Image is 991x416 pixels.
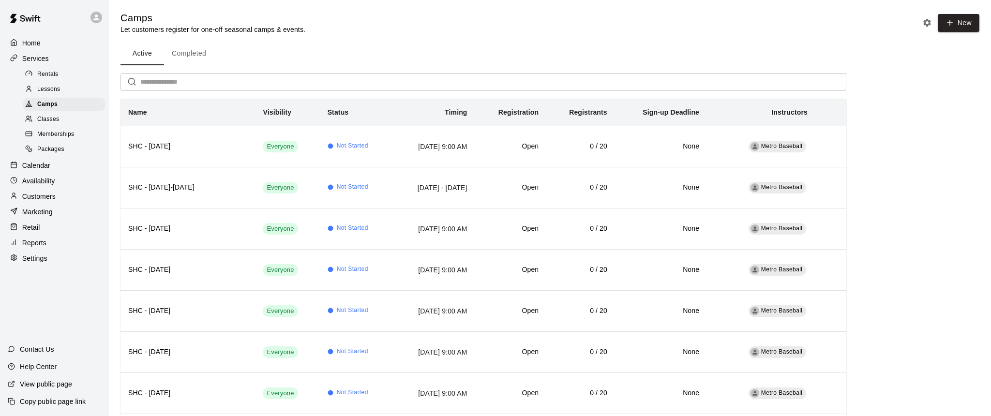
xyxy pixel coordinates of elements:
span: Not Started [337,141,368,151]
span: Not Started [337,306,368,315]
h6: Open [483,388,539,399]
a: Lessons [23,82,109,97]
div: This service is visible to all of your customers [263,305,298,317]
h6: Open [483,223,539,234]
a: Availability [8,174,101,188]
span: Metro Baseball [761,184,803,191]
div: Rentals [23,68,105,81]
span: Everyone [263,266,298,275]
td: [DATE] 9:00 AM [391,208,475,249]
a: Memberships [23,127,109,142]
td: [DATE] - [DATE] [391,167,475,208]
span: Everyone [263,224,298,234]
a: Packages [23,142,109,157]
a: New [934,18,979,27]
h6: None [623,182,699,193]
span: Camps [37,100,58,109]
span: Not Started [337,265,368,274]
span: Not Started [337,182,368,192]
h6: None [623,223,699,234]
a: Rentals [23,67,109,82]
div: This service is visible to all of your customers [263,141,298,152]
h6: None [623,388,699,399]
a: Customers [8,189,101,204]
h6: SHC - [DATE] [128,223,247,234]
h6: SHC - [DATE] [128,265,247,275]
button: Camp settings [920,15,934,30]
h6: 0 / 20 [554,347,607,357]
div: Metro Baseball [751,266,759,274]
b: Timing [445,108,467,116]
div: This service is visible to all of your customers [263,264,298,276]
h6: SHC - [DATE] [128,388,247,399]
h6: SHC - [DATE] [128,347,247,357]
span: Everyone [263,348,298,357]
p: Calendar [22,161,50,170]
p: Settings [22,253,47,263]
a: Classes [23,112,109,127]
div: Lessons [23,83,105,96]
span: Metro Baseball [761,348,803,355]
h6: 0 / 20 [554,265,607,275]
span: Lessons [37,85,60,94]
div: Home [8,36,101,50]
div: Metro Baseball [751,389,759,398]
b: Visibility [263,108,291,116]
p: Home [22,38,41,48]
div: Metro Baseball [751,224,759,233]
span: Classes [37,115,59,124]
p: Copy public page link [20,397,86,406]
span: Not Started [337,223,368,233]
span: Metro Baseball [761,307,803,314]
div: This service is visible to all of your customers [263,223,298,235]
a: Services [8,51,101,66]
b: Registrants [569,108,607,116]
span: Everyone [263,307,298,316]
h6: Open [483,141,539,152]
h6: Open [483,182,539,193]
a: Marketing [8,205,101,219]
button: New [938,14,979,32]
td: [DATE] 9:00 AM [391,249,475,290]
p: Let customers register for one-off seasonal camps & events. [120,25,305,34]
p: Reports [22,238,46,248]
p: View public page [20,379,72,389]
p: Services [22,54,49,63]
span: Metro Baseball [761,389,803,396]
button: Completed [164,42,214,65]
div: Camps [23,98,105,111]
span: Metro Baseball [761,266,803,273]
span: Everyone [263,183,298,193]
div: Metro Baseball [751,348,759,357]
td: [DATE] 9:00 AM [391,126,475,167]
h6: None [623,265,699,275]
a: Camps [23,97,109,112]
div: This service is visible to all of your customers [263,387,298,399]
h6: None [623,306,699,316]
span: Everyone [263,142,298,151]
b: Registration [498,108,539,116]
td: [DATE] 9:00 AM [391,290,475,331]
span: Metro Baseball [761,143,803,149]
a: Settings [8,251,101,266]
div: This service is visible to all of your customers [263,182,298,193]
div: Metro Baseball [751,142,759,151]
span: Not Started [337,388,368,398]
p: Retail [22,223,40,232]
div: Calendar [8,158,101,173]
div: Reports [8,236,101,250]
p: Marketing [22,207,53,217]
h6: SHC - [DATE] [128,141,247,152]
div: Metro Baseball [751,307,759,315]
div: Metro Baseball [751,183,759,192]
h6: None [623,141,699,152]
h6: 0 / 20 [554,182,607,193]
span: Memberships [37,130,74,139]
td: [DATE] 9:00 AM [391,331,475,372]
span: Metro Baseball [761,225,803,232]
div: This service is visible to all of your customers [263,346,298,358]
